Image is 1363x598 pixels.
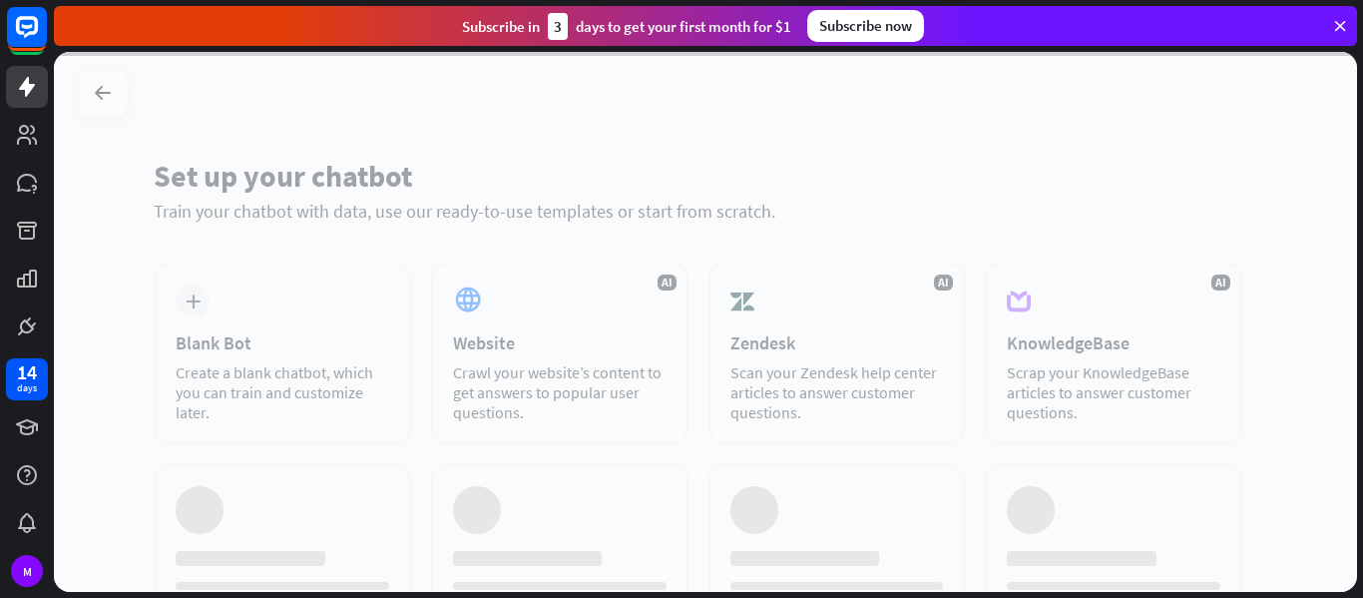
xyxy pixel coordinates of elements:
[462,13,791,40] div: Subscribe in days to get your first month for $1
[807,10,924,42] div: Subscribe now
[17,363,37,381] div: 14
[11,555,43,587] div: M
[548,13,568,40] div: 3
[17,381,37,395] div: days
[6,358,48,400] a: 14 days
